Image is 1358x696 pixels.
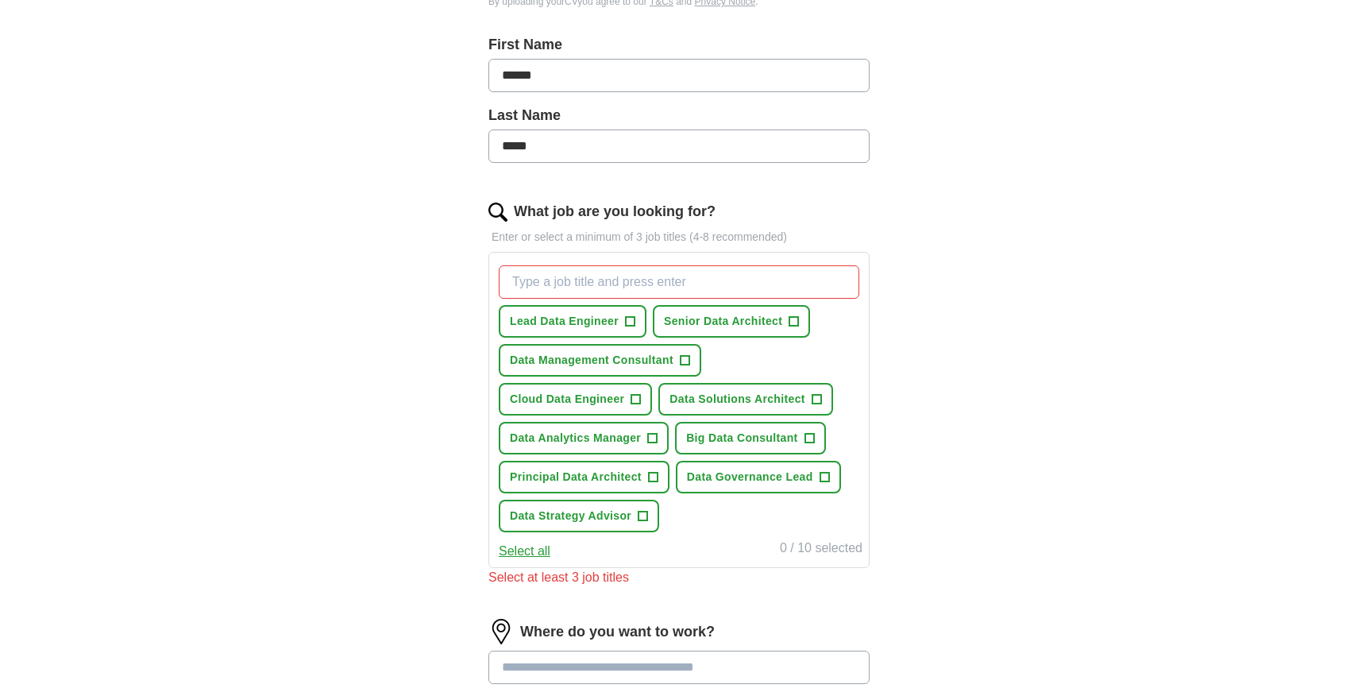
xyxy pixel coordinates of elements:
[499,265,859,299] input: Type a job title and press enter
[510,469,642,485] span: Principal Data Architect
[664,313,782,330] span: Senior Data Architect
[499,461,669,493] button: Principal Data Architect
[510,313,619,330] span: Lead Data Engineer
[499,422,669,454] button: Data Analytics Manager
[488,619,514,644] img: location.png
[488,568,870,587] div: Select at least 3 job titles
[780,539,862,561] div: 0 / 10 selected
[675,422,825,454] button: Big Data Consultant
[488,34,870,56] label: First Name
[499,542,550,561] button: Select all
[520,621,715,643] label: Where do you want to work?
[510,430,641,447] span: Data Analytics Manager
[488,105,870,126] label: Last Name
[687,469,813,485] span: Data Governance Lead
[669,391,804,408] span: Data Solutions Architect
[653,305,810,338] button: Senior Data Architect
[514,201,716,222] label: What job are you looking for?
[488,203,507,222] img: search.png
[499,344,701,377] button: Data Management Consultant
[676,461,841,493] button: Data Governance Lead
[499,383,652,416] button: Cloud Data Engineer
[499,305,646,338] button: Lead Data Engineer
[488,229,870,246] p: Enter or select a minimum of 3 job titles (4-8 recommended)
[658,383,832,416] button: Data Solutions Architect
[510,391,624,408] span: Cloud Data Engineer
[686,430,797,447] span: Big Data Consultant
[499,500,659,532] button: Data Strategy Advisor
[510,508,631,524] span: Data Strategy Advisor
[510,352,673,369] span: Data Management Consultant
